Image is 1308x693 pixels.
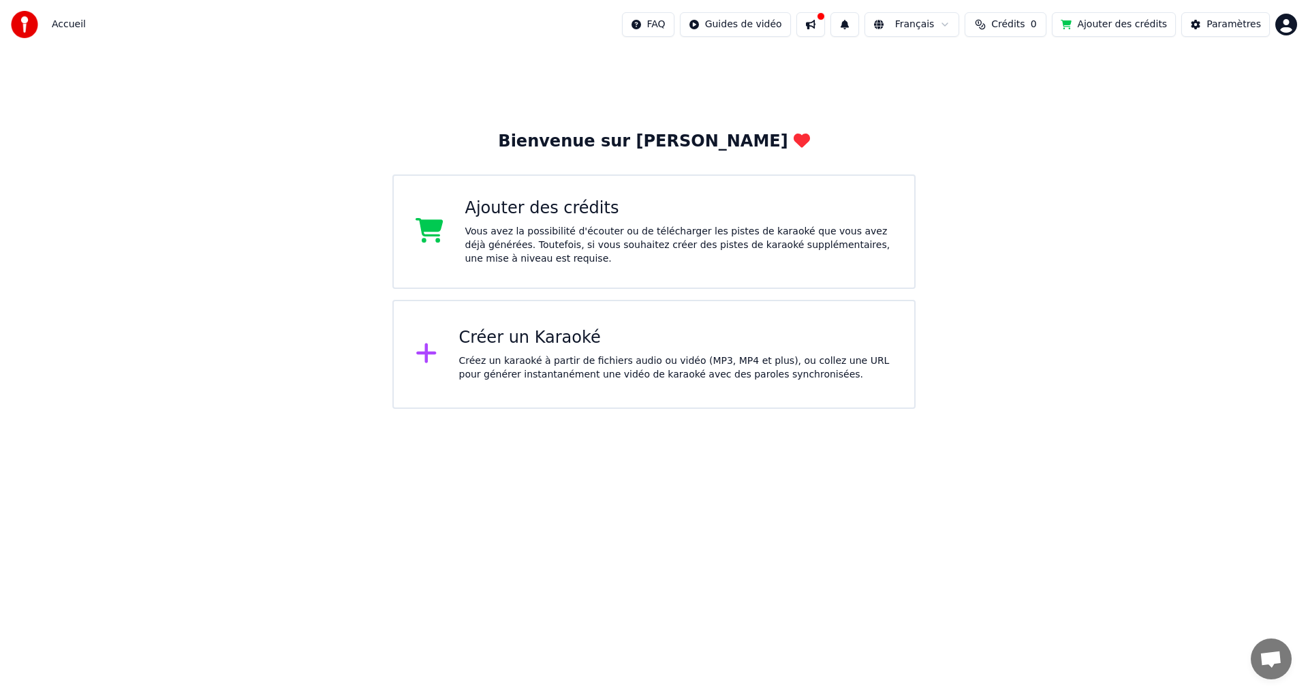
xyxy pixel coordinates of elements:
[1031,18,1037,31] span: 0
[52,18,86,31] nav: breadcrumb
[1052,12,1176,37] button: Ajouter des crédits
[465,198,893,219] div: Ajouter des crédits
[465,225,893,266] div: Vous avez la possibilité d'écouter ou de télécharger les pistes de karaoké que vous avez déjà gén...
[11,11,38,38] img: youka
[991,18,1025,31] span: Crédits
[622,12,674,37] button: FAQ
[965,12,1046,37] button: Crédits0
[52,18,86,31] span: Accueil
[459,327,893,349] div: Créer un Karaoké
[680,12,791,37] button: Guides de vidéo
[498,131,809,153] div: Bienvenue sur [PERSON_NAME]
[1206,18,1261,31] div: Paramètres
[459,354,893,382] div: Créez un karaoké à partir de fichiers audio ou vidéo (MP3, MP4 et plus), ou collez une URL pour g...
[1181,12,1270,37] button: Paramètres
[1251,638,1292,679] a: Ouvrir le chat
